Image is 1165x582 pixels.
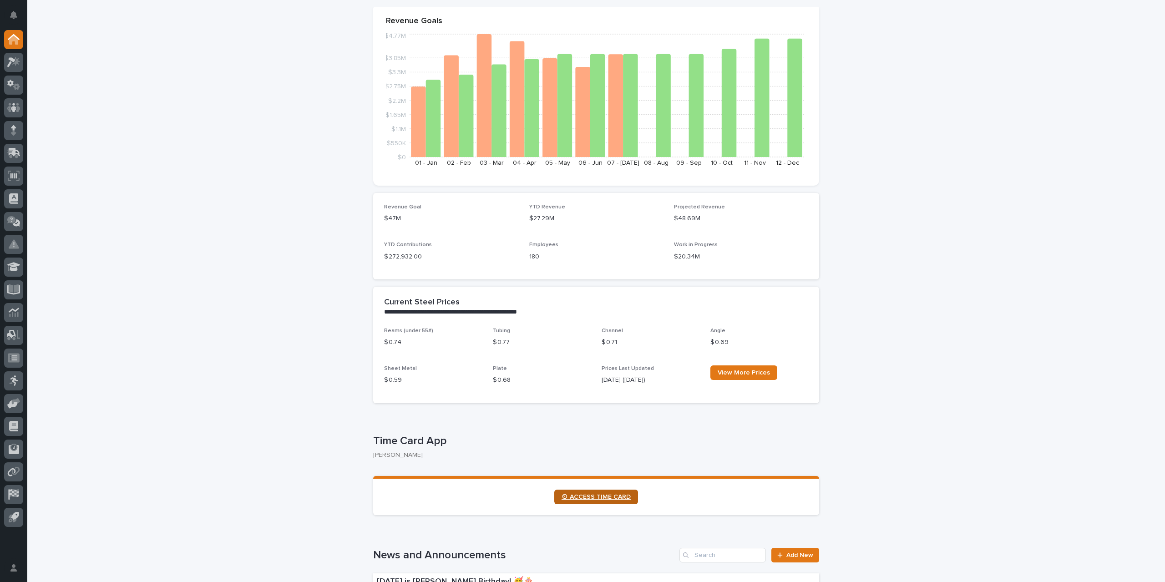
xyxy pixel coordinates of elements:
[385,111,406,118] tspan: $1.65M
[385,83,406,90] tspan: $2.75M
[644,160,669,166] text: 08 - Aug
[415,160,437,166] text: 01 - Jan
[373,435,815,448] p: Time Card App
[4,5,23,25] button: Notifications
[771,548,819,562] a: Add New
[384,252,518,262] p: $ 272,932.00
[388,69,406,76] tspan: $3.3M
[480,160,504,166] text: 03 - Mar
[398,154,406,161] tspan: $0
[602,366,654,371] span: Prices Last Updated
[710,365,777,380] a: View More Prices
[493,366,507,371] span: Plate
[529,214,664,223] p: $27.29M
[711,160,733,166] text: 10 - Oct
[384,375,482,385] p: $ 0.59
[679,548,766,562] input: Search
[493,375,591,385] p: $ 0.68
[11,11,23,25] div: Notifications
[385,33,406,39] tspan: $4.77M
[674,242,718,248] span: Work in Progress
[676,160,702,166] text: 09 - Sep
[786,552,813,558] span: Add New
[384,204,421,210] span: Revenue Goal
[710,328,725,334] span: Angle
[384,328,433,334] span: Beams (under 55#)
[384,214,518,223] p: $47M
[388,97,406,104] tspan: $2.2M
[562,494,631,500] span: ⏲ ACCESS TIME CARD
[718,369,770,376] span: View More Prices
[529,252,664,262] p: 180
[447,160,471,166] text: 02 - Feb
[607,160,639,166] text: 07 - [DATE]
[384,338,482,347] p: $ 0.74
[674,252,808,262] p: $20.34M
[493,338,591,347] p: $ 0.77
[513,160,537,166] text: 04 - Apr
[384,242,432,248] span: YTD Contributions
[391,126,406,132] tspan: $1.1M
[373,451,812,459] p: [PERSON_NAME]
[384,298,460,308] h2: Current Steel Prices
[545,160,570,166] text: 05 - May
[554,490,638,504] a: ⏲ ACCESS TIME CARD
[373,549,676,562] h1: News and Announcements
[776,160,799,166] text: 12 - Dec
[387,140,406,146] tspan: $550K
[384,366,417,371] span: Sheet Metal
[385,55,406,61] tspan: $3.85M
[493,328,510,334] span: Tubing
[602,338,699,347] p: $ 0.71
[674,214,808,223] p: $48.69M
[710,338,808,347] p: $ 0.69
[602,375,699,385] p: [DATE] ([DATE])
[602,328,623,334] span: Channel
[529,242,558,248] span: Employees
[674,204,725,210] span: Projected Revenue
[578,160,603,166] text: 06 - Jun
[386,16,806,26] p: Revenue Goals
[529,204,565,210] span: YTD Revenue
[744,160,766,166] text: 11 - Nov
